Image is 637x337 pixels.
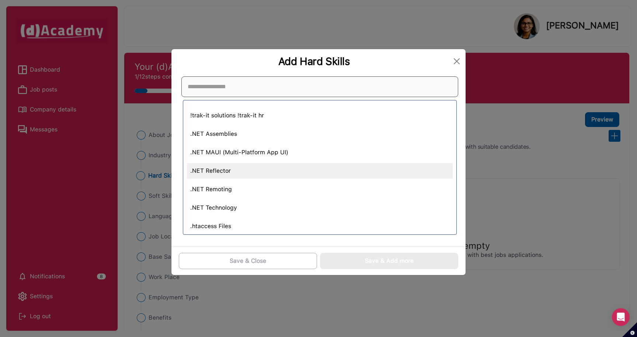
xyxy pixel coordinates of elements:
button: Close [451,55,463,67]
button: Save & Close [179,253,317,269]
div: Save & Add more [365,257,414,265]
div: Add Hard Skills [177,55,451,68]
div: Save & Close [230,257,266,265]
div: .NET Remoting [187,182,453,197]
div: .NET Reflector [187,163,453,179]
div: .NET Technology [187,200,453,216]
div: .NET Assemblies [187,126,453,142]
div: Open Intercom Messenger [612,308,630,326]
button: Save & Add more [320,253,458,269]
button: Set cookie preferences [622,322,637,337]
div: .NET MAUI (Multi-Platform App UI) [187,145,453,160]
div: !trak-it solutions !trak-it hr [187,108,453,123]
div: .htaccess Files [187,219,453,234]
